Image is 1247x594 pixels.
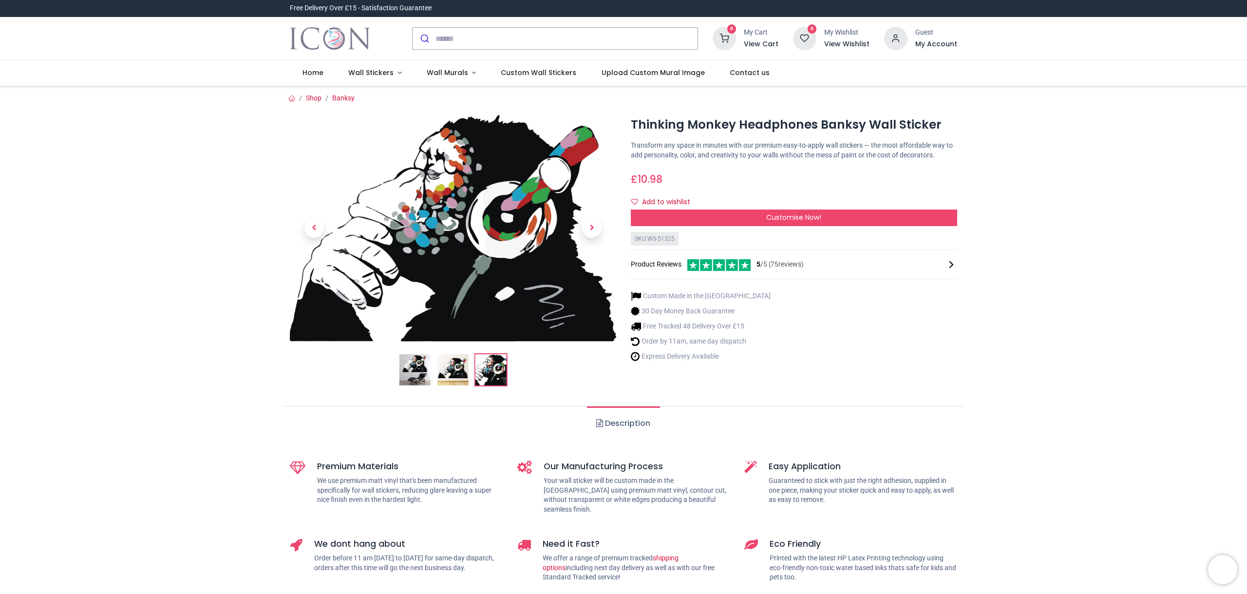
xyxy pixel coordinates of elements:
[631,321,771,331] li: Free Tracked 48 Delivery Over £15
[290,149,339,307] a: Previous
[543,554,730,582] p: We offer a range of premium tracked including next day delivery as well as with our free Standard...
[756,260,804,269] span: /5 ( 75 reviews)
[413,28,435,49] button: Submit
[631,141,957,160] p: Transform any space in minutes with our premium easy-to-apply wall stickers — the most affordable...
[290,25,370,52] a: Logo of Icon Wall Stickers
[915,28,957,38] div: Guest
[770,538,957,550] h5: Eco Friendly
[766,212,821,222] span: Customise Now!
[348,68,394,77] span: Wall Stickers
[631,116,957,133] h1: Thinking Monkey Headphones Banksy Wall Sticker
[753,3,957,13] iframe: Customer reviews powered by Trustpilot
[713,34,736,42] a: 0
[582,218,602,238] span: Next
[314,538,503,550] h5: We dont hang about
[302,68,323,77] span: Home
[544,476,730,514] p: Your wall sticker will be custom made in the [GEOGRAPHIC_DATA] using premium matt vinyl, contour ...
[631,258,957,271] div: Product Reviews
[631,306,771,316] li: 30 Day Money Back Guarantee
[399,354,431,385] img: Thinking Monkey Headphones Banksy Wall Sticker
[290,3,432,13] div: Free Delivery Over £15 - Satisfaction Guarantee
[638,172,662,186] span: 10.98
[437,354,469,385] img: WS-51325-02
[730,68,770,77] span: Contact us
[306,94,321,102] a: Shop
[631,172,662,186] span: £
[336,60,414,86] a: Wall Stickers
[808,24,817,34] sup: 0
[543,554,679,572] a: shipping options
[1208,555,1237,584] iframe: Brevo live chat
[744,39,778,49] a: View Cart
[317,476,503,505] p: We use premium matt vinyl that's been manufactured specifically for wall stickers, reducing glare...
[587,406,660,441] a: Description
[427,68,468,77] span: Wall Murals
[501,68,576,77] span: Custom Wall Stickers
[756,260,760,268] span: 5
[543,538,730,550] h5: Need it Fast?
[567,149,616,307] a: Next
[915,39,957,49] a: My Account
[631,351,771,362] li: Express Delivery Available
[290,25,370,52] img: Icon Wall Stickers
[317,460,503,473] h5: Premium Materials
[414,60,489,86] a: Wall Murals
[475,354,507,385] img: WS-51325-03
[332,94,355,102] a: Banksy
[631,336,771,346] li: Order by 11am, same day dispatch
[769,460,957,473] h5: Easy Application
[304,218,324,238] span: Previous
[314,554,503,573] p: Order before 11 am [DATE] to [DATE] for same-day dispatch, orders after this time will go the nex...
[744,28,778,38] div: My Cart
[631,194,699,211] button: Add to wishlistAdd to wishlist
[793,34,816,42] a: 0
[824,28,869,38] div: My Wishlist
[544,460,730,473] h5: Our Manufacturing Process
[769,476,957,505] p: Guaranteed to stick with just the right adhesion, supplied in one piece, making your sticker quic...
[727,24,737,34] sup: 0
[602,68,705,77] span: Upload Custom Mural Image
[290,115,616,342] img: WS-51325-03
[631,291,771,301] li: Custom Made in the [GEOGRAPHIC_DATA]
[631,198,638,205] i: Add to wishlist
[824,39,869,49] a: View Wishlist
[770,554,957,582] p: Printed with the latest HP Latex Printing technology using eco-friendly non-toxic water based ink...
[631,232,679,246] div: SKU: WS-51325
